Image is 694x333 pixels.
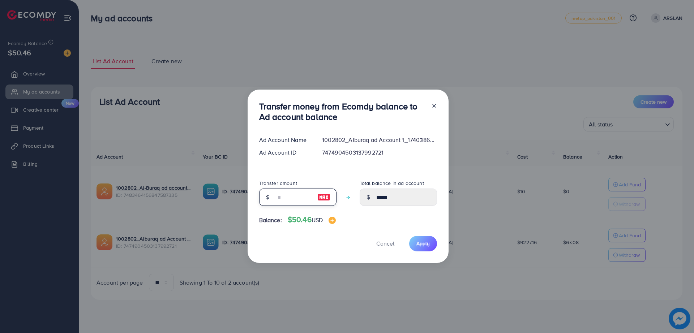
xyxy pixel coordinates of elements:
[409,236,437,251] button: Apply
[360,180,424,187] label: Total balance in ad account
[259,101,425,122] h3: Transfer money from Ecomdy balance to Ad account balance
[416,240,430,247] span: Apply
[367,236,403,251] button: Cancel
[253,148,317,157] div: Ad Account ID
[317,193,330,202] img: image
[288,215,336,224] h4: $50.46
[316,136,442,144] div: 1002802_Alburaq ad Account 1_1740386843243
[376,239,394,247] span: Cancel
[312,216,323,224] span: USD
[316,148,442,157] div: 7474904503137992721
[259,180,297,187] label: Transfer amount
[329,217,336,224] img: image
[253,136,317,144] div: Ad Account Name
[259,216,282,224] span: Balance:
